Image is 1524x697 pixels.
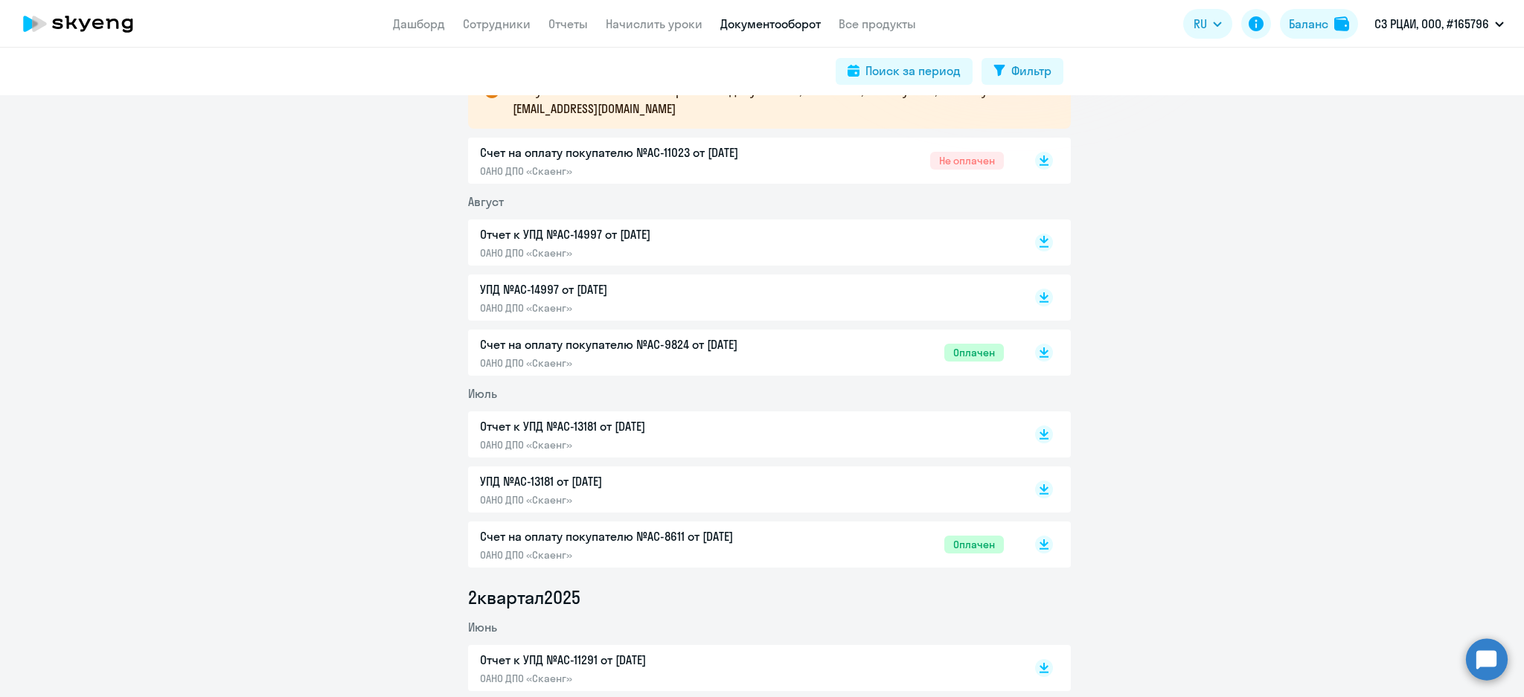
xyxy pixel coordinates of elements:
a: Все продукты [839,16,916,31]
button: Поиск за период [836,58,973,85]
span: Оплачен [944,344,1004,362]
a: Отчет к УПД №AC-13181 от [DATE]ОАНО ДПО «Скаенг» [480,417,1004,452]
a: УПД №AC-14997 от [DATE]ОАНО ДПО «Скаенг» [480,280,1004,315]
p: Отчет к УПД №AC-14997 от [DATE] [480,225,793,243]
p: УПД №AC-14997 от [DATE] [480,280,793,298]
a: Отчет к УПД №AC-11291 от [DATE]ОАНО ДПО «Скаенг» [480,651,1004,685]
p: УПД №AC-13181 от [DATE] [480,472,793,490]
a: Дашборд [393,16,445,31]
p: Отчет к УПД №AC-13181 от [DATE] [480,417,793,435]
div: Баланс [1289,15,1328,33]
p: ОАНО ДПО «Скаенг» [480,548,793,562]
span: Июль [468,386,497,401]
a: Счет на оплату покупателю №AC-9824 от [DATE]ОАНО ДПО «Скаенг»Оплачен [480,335,1004,370]
p: Отчет к УПД №AC-11291 от [DATE] [480,651,793,669]
p: ОАНО ДПО «Скаенг» [480,672,793,685]
p: ОАНО ДПО «Скаенг» [480,493,793,507]
p: Счет на оплату покупателю №AC-9824 от [DATE] [480,335,793,353]
span: Оплачен [944,536,1004,553]
a: Счет на оплату покупателю №AC-11023 от [DATE]ОАНО ДПО «Скаенг»Не оплачен [480,144,1004,178]
img: balance [1334,16,1349,31]
button: СЗ РЦАИ, ООО, #165796 [1367,6,1511,42]
p: ОАНО ДПО «Скаенг» [480,438,793,452]
p: ОАНО ДПО «Скаенг» [480,246,793,260]
span: Не оплачен [930,152,1004,170]
span: RU [1194,15,1207,33]
a: Начислить уроки [606,16,702,31]
span: Август [468,194,504,209]
p: ОАНО ДПО «Скаенг» [480,356,793,370]
p: В случае возникновения вопросов по документам, напишите, пожалуйста, на почту [EMAIL_ADDRESS][DOM... [513,82,1044,118]
a: Отчет к УПД №AC-14997 от [DATE]ОАНО ДПО «Скаенг» [480,225,1004,260]
p: Счет на оплату покупателю №AC-11023 от [DATE] [480,144,793,161]
span: Июнь [468,620,497,635]
p: Счет на оплату покупателю №AC-8611 от [DATE] [480,527,793,545]
p: ОАНО ДПО «Скаенг» [480,164,793,178]
div: Фильтр [1011,62,1051,80]
a: Отчеты [548,16,588,31]
a: УПД №AC-13181 от [DATE]ОАНО ДПО «Скаенг» [480,472,1004,507]
button: RU [1183,9,1232,39]
p: СЗ РЦАИ, ООО, #165796 [1374,15,1489,33]
div: Поиск за период [865,62,961,80]
button: Балансbalance [1280,9,1358,39]
a: Сотрудники [463,16,531,31]
li: 2 квартал 2025 [468,585,1071,609]
button: Фильтр [982,58,1063,85]
a: Документооборот [720,16,821,31]
p: ОАНО ДПО «Скаенг» [480,301,793,315]
a: Счет на оплату покупателю №AC-8611 от [DATE]ОАНО ДПО «Скаенг»Оплачен [480,527,1004,562]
